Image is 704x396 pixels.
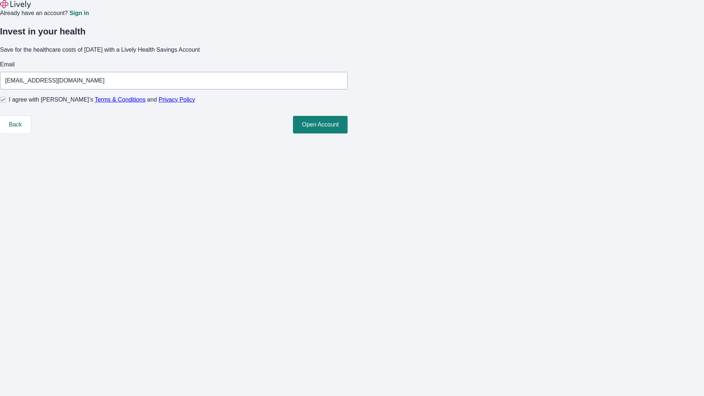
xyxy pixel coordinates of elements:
a: Privacy Policy [159,96,195,103]
span: I agree with [PERSON_NAME]’s and [9,95,195,104]
button: Open Account [293,116,348,133]
a: Sign in [69,10,89,16]
a: Terms & Conditions [95,96,146,103]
